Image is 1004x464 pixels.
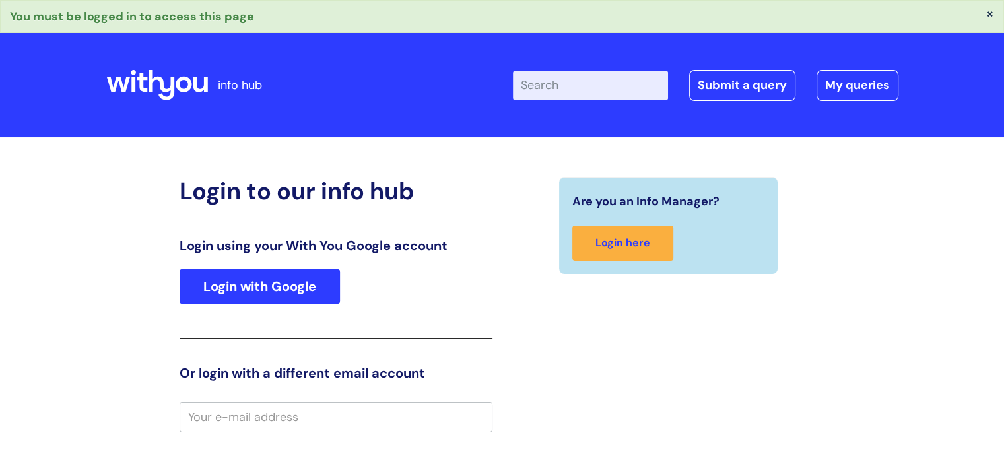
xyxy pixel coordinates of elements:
h3: Login using your With You Google account [180,238,492,253]
button: × [986,7,994,19]
a: My queries [817,70,898,100]
a: Login here [572,226,673,261]
a: Login with Google [180,269,340,304]
p: info hub [218,75,262,96]
input: Your e-mail address [180,402,492,432]
h2: Login to our info hub [180,177,492,205]
input: Search [513,71,668,100]
a: Submit a query [689,70,795,100]
h3: Or login with a different email account [180,365,492,381]
span: Are you an Info Manager? [572,191,720,212]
